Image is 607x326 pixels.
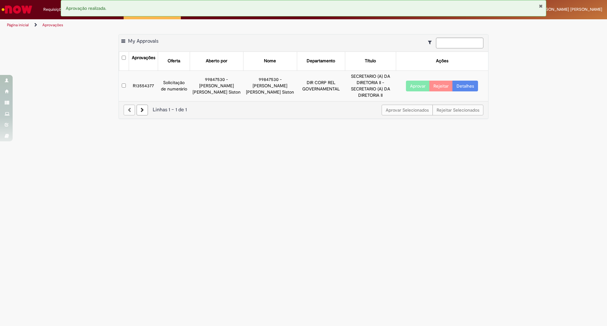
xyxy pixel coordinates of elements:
[7,22,29,28] a: Página inicial
[243,71,297,101] td: 99847530 - [PERSON_NAME] [PERSON_NAME] Siston
[1,3,33,16] img: ServiceNow
[297,71,345,101] td: DIR CORP REL GOVERNAMENTAL
[168,58,180,64] div: Oferta
[429,81,453,91] button: Rejeitar
[129,52,158,71] th: Aprovações
[158,71,190,101] td: Solicitação de numerário
[264,58,276,64] div: Nome
[42,22,63,28] a: Aprovações
[43,6,65,13] span: Requisições
[428,40,435,45] i: Mostrar filtros para: Suas Solicitações
[190,71,243,101] td: 99847530 - [PERSON_NAME] [PERSON_NAME] Siston
[436,58,448,64] div: Ações
[206,58,227,64] div: Aberto por
[128,38,158,44] span: My Approvals
[132,55,155,61] div: Aprovações
[537,7,602,12] span: [PERSON_NAME] [PERSON_NAME]
[406,81,430,91] button: Aprovar
[345,71,396,101] td: SECRETARIO (A) DA DIRETORIA II - SECRETARIO (A) DA DIRETORIA II
[452,81,478,91] a: Detalhes
[66,5,106,11] span: Aprovação realizada.
[124,106,483,114] div: Linhas 1 − 1 de 1
[307,58,335,64] div: Departamento
[5,19,400,31] ul: Trilhas de página
[365,58,376,64] div: Título
[129,71,158,101] td: R13554377
[539,3,543,9] button: Fechar Notificação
